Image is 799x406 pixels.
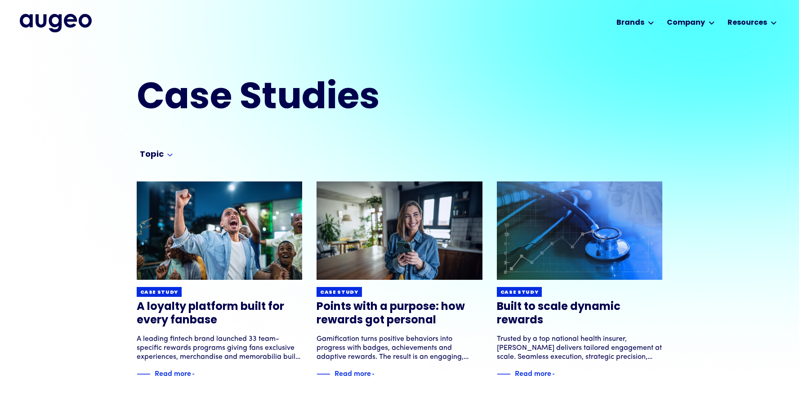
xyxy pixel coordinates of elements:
h3: Built to scale dynamic rewards [497,300,663,327]
div: Brands [616,18,644,28]
a: home [20,14,92,32]
div: Read more [155,367,191,378]
div: Case study [320,289,358,296]
div: Topic [140,150,164,160]
div: Read more [515,367,551,378]
img: Blue text arrow [192,369,205,380]
a: Case studyA loyalty platform built for every fanbaseA leading fintech brand launched 33 team-spec... [137,181,303,380]
a: Case studyBuilt to scale dynamic rewardsTrusted by a top national health insurer, [PERSON_NAME] d... [497,181,663,380]
div: Trusted by a top national health insurer, [PERSON_NAME] delivers tailored engagement at scale. Se... [497,335,663,362]
h3: A loyalty platform built for every fanbase [137,300,303,327]
img: Arrow symbol in bright blue pointing down to indicate an expanded section. [167,154,173,157]
div: Company [667,18,705,28]
h3: Points with a purpose: how rewards got personal [317,300,482,327]
div: Case study [140,289,179,296]
img: Blue text arrow [552,369,566,380]
a: Case studyPoints with a purpose: how rewards got personalGamification turns positive behaviors in... [317,181,482,380]
div: Resources [728,18,767,28]
div: A leading fintech brand launched 33 team-specific rewards programs giving fans exclusive experien... [137,335,303,362]
img: Blue decorative line [317,369,330,380]
div: Gamification turns positive behaviors into progress with badges, achievements and adaptive reward... [317,335,482,362]
img: Blue text arrow [372,369,385,380]
img: Blue decorative line [137,369,150,380]
img: Blue decorative line [497,369,510,380]
div: Case study [500,289,539,296]
h2: Case Studies [137,81,446,117]
div: Read more [335,367,371,378]
img: Augeo's full logo in midnight blue. [20,14,92,32]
